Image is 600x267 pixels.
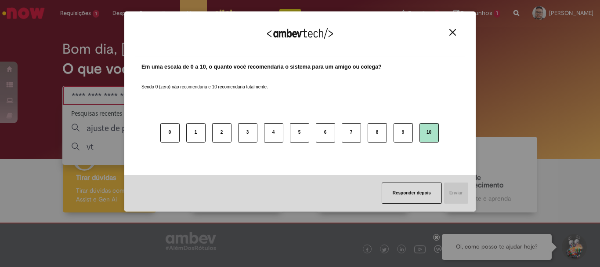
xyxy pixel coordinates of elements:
[394,123,413,143] button: 9
[141,73,268,90] label: Sendo 0 (zero) não recomendaria e 10 recomendaria totalmente.
[449,29,456,36] img: Close
[160,123,180,143] button: 0
[316,123,335,143] button: 6
[447,29,459,36] button: Close
[419,123,439,143] button: 10
[186,123,206,143] button: 1
[264,123,283,143] button: 4
[382,183,442,204] button: Responder depois
[238,123,257,143] button: 3
[290,123,309,143] button: 5
[212,123,231,143] button: 2
[267,28,333,39] img: Logo Ambevtech
[342,123,361,143] button: 7
[368,123,387,143] button: 8
[141,63,382,71] label: Em uma escala de 0 a 10, o quanto você recomendaria o sistema para um amigo ou colega?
